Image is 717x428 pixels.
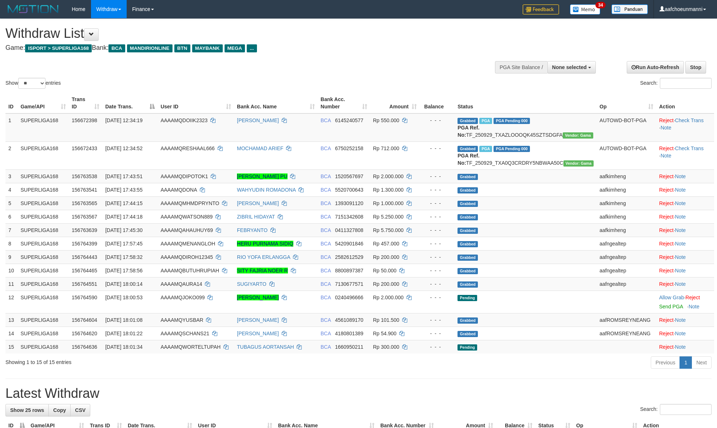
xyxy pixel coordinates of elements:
[423,343,452,351] div: - - -
[72,268,97,273] span: 156764465
[108,44,125,52] span: BCA
[225,44,245,52] span: MEGA
[659,344,674,350] a: Reject
[659,304,683,309] a: Send PGA
[675,344,686,350] a: Note
[597,313,656,327] td: aafROMSREYNEANG
[457,281,478,288] span: Grabbed
[10,407,44,413] span: Show 25 rows
[161,145,215,151] span: AAAAMQRESHAAL666
[17,223,69,237] td: SUPERLIGA168
[659,317,674,323] a: Reject
[5,223,17,237] td: 7
[423,117,452,124] div: - - -
[597,196,656,210] td: aafkimheng
[457,228,478,234] span: Grabbed
[321,295,331,300] span: BCA
[675,173,686,179] a: Note
[597,327,656,340] td: aafROMSREYNEANG
[161,281,202,287] span: AAAAMQAURA14
[457,268,478,274] span: Grabbed
[105,281,142,287] span: [DATE] 18:00:14
[72,295,97,300] span: 156764590
[105,187,142,193] span: [DATE] 17:43:55
[494,118,530,124] span: PGA Pending
[455,93,597,113] th: Status
[457,118,478,124] span: Grabbed
[237,214,275,220] a: ZIBRIL HIDAYAT
[373,173,404,179] span: Rp 2.000.000
[597,250,656,264] td: aafngealtep
[321,281,331,287] span: BCA
[247,44,257,52] span: ...
[161,331,209,336] span: AAAAMQSCHANS21
[5,141,17,169] td: 2
[105,214,142,220] span: [DATE] 17:44:18
[72,200,97,206] span: 156763565
[237,295,279,300] a: [PERSON_NAME]
[192,44,223,52] span: MAYBANK
[659,241,674,247] a: Reject
[5,93,17,113] th: ID
[656,93,714,113] th: Action
[660,404,712,415] input: Search:
[5,340,17,353] td: 15
[597,93,656,113] th: Op: activate to sort column ascending
[17,210,69,223] td: SUPERLIGA168
[105,241,142,247] span: [DATE] 17:57:45
[457,214,478,220] span: Grabbed
[335,344,363,350] span: Copy 1660950211 to clipboard
[423,280,452,288] div: - - -
[335,227,363,233] span: Copy 0411327808 to clipboard
[237,317,279,323] a: [PERSON_NAME]
[455,113,597,142] td: TF_250929_TXAZLOOOQK45SZTSDGFA
[656,223,714,237] td: ·
[335,214,363,220] span: Copy 7151342608 to clipboard
[675,331,686,336] a: Note
[423,253,452,261] div: - - -
[17,113,69,142] td: SUPERLIGA168
[161,214,213,220] span: AAAAMQWATSON889
[5,291,17,313] td: 12
[595,2,605,8] span: 34
[457,241,478,247] span: Grabbed
[423,294,452,301] div: - - -
[161,254,213,260] span: AAAAMQDIROH12345
[5,264,17,277] td: 10
[237,187,296,193] a: WAHYUDIN ROMADONA
[161,295,205,300] span: AAAAMQJOKO099
[373,214,404,220] span: Rp 5.250.000
[237,145,284,151] a: MOCHAMAD ARIEF
[373,281,399,287] span: Rp 200.000
[158,93,234,113] th: User ID: activate to sort column ascending
[25,44,92,52] span: ISPORT > SUPERLIGA168
[335,200,363,206] span: Copy 1393091120 to clipboard
[659,145,674,151] a: Reject
[597,113,656,142] td: AUTOWD-BOT-PGA
[105,317,142,323] span: [DATE] 18:01:08
[675,187,686,193] a: Note
[5,78,61,89] label: Show entries
[105,200,142,206] span: [DATE] 17:44:15
[161,117,207,123] span: AAAAMQDOIIK2323
[335,173,363,179] span: Copy 1520567697 to clipboard
[457,344,477,351] span: Pending
[69,93,102,113] th: Trans ID: activate to sort column ascending
[75,407,86,413] span: CSV
[659,200,674,206] a: Reject
[237,344,294,350] a: TUBAGUS AORTANSAH
[659,281,674,287] a: Reject
[423,227,452,234] div: - - -
[656,183,714,196] td: ·
[373,331,397,336] span: Rp 54.900
[102,93,158,113] th: Date Trans.: activate to sort column descending
[656,327,714,340] td: ·
[692,356,712,369] a: Next
[457,201,478,207] span: Grabbed
[423,213,452,220] div: - - -
[659,254,674,260] a: Reject
[656,169,714,183] td: ·
[105,227,142,233] span: [DATE] 17:45:30
[423,145,452,152] div: - - -
[17,250,69,264] td: SUPERLIGA168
